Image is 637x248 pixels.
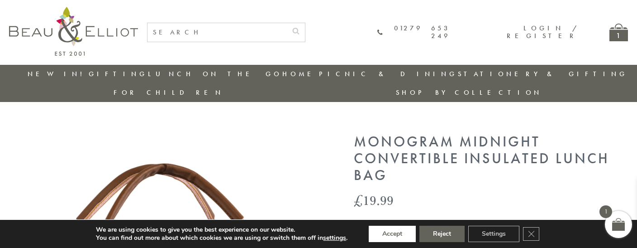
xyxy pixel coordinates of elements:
a: Picnic & Dining [319,69,457,78]
a: Login / Register [507,24,578,40]
a: Stationery & Gifting [458,69,627,78]
p: We are using cookies to give you the best experience on our website. [96,226,347,234]
button: Close GDPR Cookie Banner [523,227,539,241]
span: 1 [599,205,612,218]
button: settings [323,234,346,242]
a: 1 [609,24,628,41]
a: Lunch On The Go [148,69,282,78]
a: New in! [28,69,88,78]
button: Settings [468,226,519,242]
a: Home [282,69,318,78]
a: For Children [114,88,223,97]
img: logo [9,7,138,56]
bdi: 19.99 [354,191,394,209]
button: Reject [419,226,465,242]
span: £ [354,191,363,209]
input: SEARCH [147,23,287,42]
button: Accept [369,226,416,242]
a: Shop by collection [396,88,542,97]
h1: Monogram Midnight Convertible Insulated Lunch Bag [354,134,626,184]
a: 01279 653 249 [377,24,450,40]
a: Gifting [89,69,147,78]
p: You can find out more about which cookies we are using or switch them off in . [96,234,347,242]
